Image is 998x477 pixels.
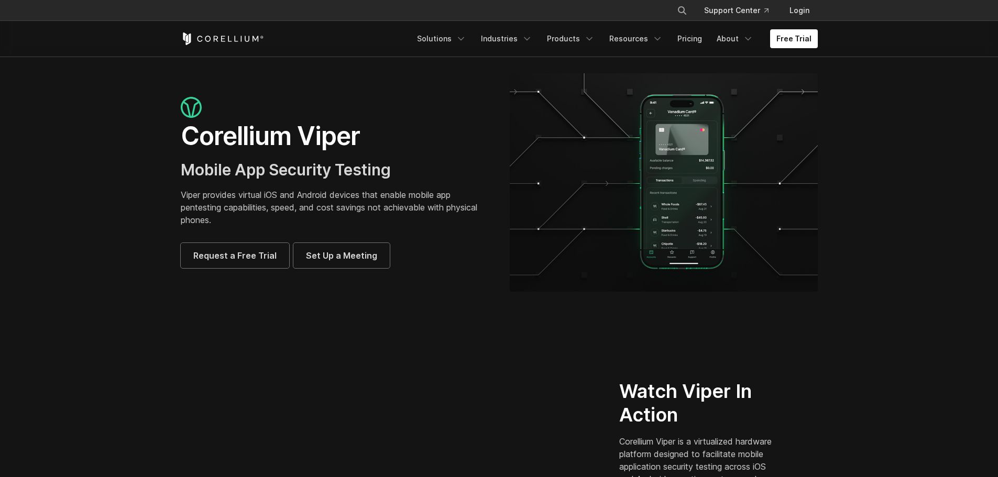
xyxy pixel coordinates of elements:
a: Industries [475,29,539,48]
a: Resources [603,29,669,48]
a: Free Trial [770,29,818,48]
div: Navigation Menu [664,1,818,20]
p: Viper provides virtual iOS and Android devices that enable mobile app pentesting capabilities, sp... [181,188,489,226]
h2: Watch Viper In Action [619,380,778,427]
img: viper_hero [510,73,818,292]
a: Support Center [696,1,777,20]
a: Login [781,1,818,20]
a: Products [541,29,601,48]
a: Set Up a Meeting [293,243,390,268]
h1: Corellium Viper [181,120,489,152]
a: Solutions [411,29,473,48]
div: Navigation Menu [411,29,818,48]
a: Request a Free Trial [181,243,289,268]
img: viper_icon_large [181,97,202,118]
button: Search [673,1,692,20]
span: Mobile App Security Testing [181,160,391,179]
span: Set Up a Meeting [306,249,377,262]
a: Pricing [671,29,708,48]
span: Request a Free Trial [193,249,277,262]
a: Corellium Home [181,32,264,45]
a: About [710,29,760,48]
